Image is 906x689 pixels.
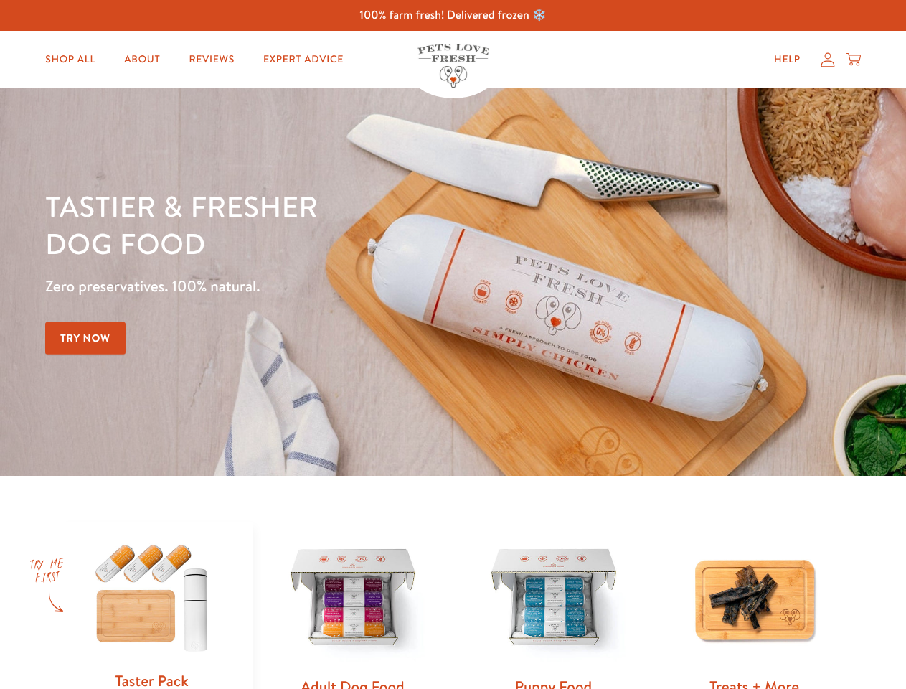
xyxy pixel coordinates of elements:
p: Zero preservatives. 100% natural. [45,273,589,299]
a: About [113,45,171,74]
img: Pets Love Fresh [417,44,489,88]
a: Expert Advice [252,45,355,74]
a: Shop All [34,45,107,74]
a: Help [763,45,812,74]
h1: Tastier & fresher dog food [45,187,589,262]
a: Try Now [45,322,126,355]
a: Reviews [177,45,245,74]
